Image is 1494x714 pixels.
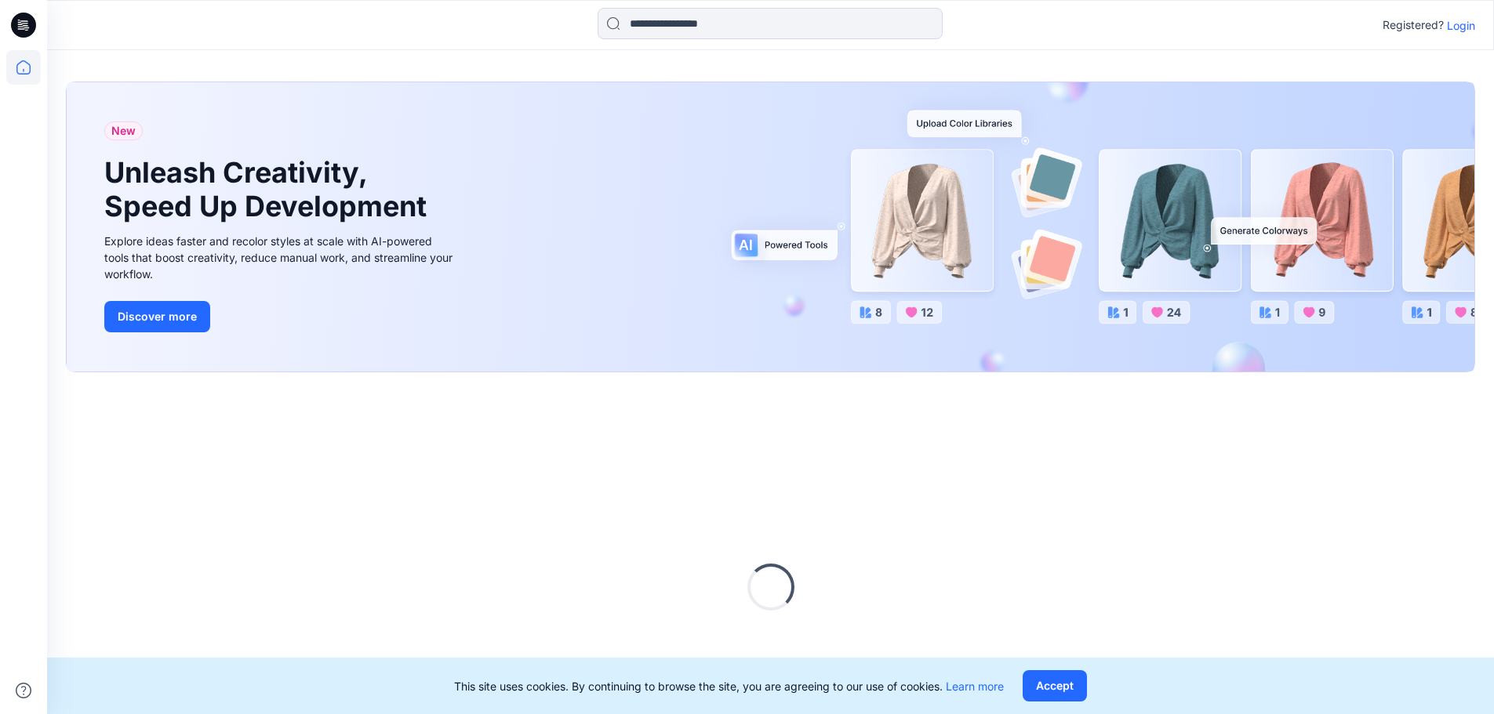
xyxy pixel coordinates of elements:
p: This site uses cookies. By continuing to browse the site, you are agreeing to our use of cookies. [454,678,1004,694]
a: Learn more [946,680,1004,693]
span: New [111,121,136,140]
button: Accept [1023,670,1087,701]
div: Explore ideas faster and recolor styles at scale with AI-powered tools that boost creativity, red... [104,233,457,282]
h1: Unleash Creativity, Speed Up Development [104,156,434,223]
button: Discover more [104,301,210,332]
p: Login [1447,17,1475,34]
a: Discover more [104,301,457,332]
p: Registered? [1383,16,1444,34]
